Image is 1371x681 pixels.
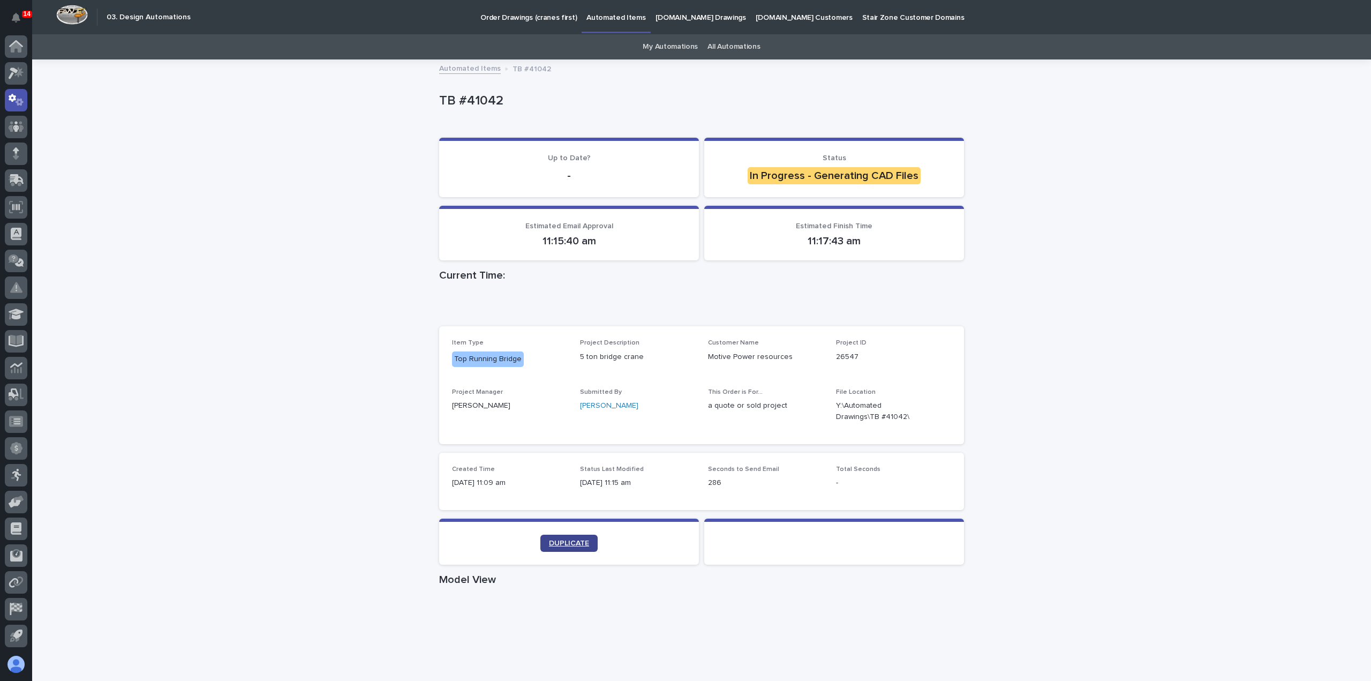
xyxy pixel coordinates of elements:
a: DUPLICATE [540,535,598,552]
p: - [452,169,686,182]
button: users-avatar [5,653,27,676]
span: Project Manager [452,389,503,395]
div: In Progress - Generating CAD Files [748,167,921,184]
span: Total Seconds [836,466,880,473]
p: 11:15:40 am [452,235,686,248]
p: [PERSON_NAME] [452,400,567,411]
span: Submitted By [580,389,622,395]
p: a quote or sold project [708,400,823,411]
a: Automated Items [439,62,501,74]
span: Created Time [452,466,495,473]
span: File Location [836,389,876,395]
a: My Automations [643,34,698,59]
p: 11:17:43 am [717,235,951,248]
div: Notifications14 [13,13,27,30]
h1: Model View [439,573,964,586]
span: Project ID [836,340,867,346]
p: 26547 [836,351,951,363]
span: Estimated Finish Time [796,222,872,230]
span: Customer Name [708,340,759,346]
span: Up to Date? [548,154,591,162]
: Y:\Automated Drawings\TB #41042\ [836,400,925,423]
p: 14 [24,10,31,18]
button: Notifications [5,6,27,29]
span: Project Description [580,340,639,346]
p: 5 ton bridge crane [580,351,695,363]
span: This Order is For... [708,389,763,395]
span: Status [823,154,846,162]
p: [DATE] 11:15 am [580,477,695,489]
a: All Automations [707,34,760,59]
span: Estimated Email Approval [525,222,613,230]
p: Motive Power resources [708,351,823,363]
p: [DATE] 11:09 am [452,477,567,489]
h2: 03. Design Automations [107,13,191,22]
span: Status Last Modified [580,466,644,473]
p: TB #41042 [439,93,960,109]
span: Item Type [452,340,484,346]
p: 286 [708,477,823,489]
h1: Current Time: [439,269,964,282]
div: Top Running Bridge [452,351,524,367]
img: Workspace Logo [56,5,88,25]
span: DUPLICATE [549,540,589,547]
a: [PERSON_NAME] [580,400,638,411]
iframe: Current Time: [439,286,964,326]
p: - [836,477,951,489]
span: Seconds to Send Email [708,466,779,473]
p: TB #41042 [513,62,551,74]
